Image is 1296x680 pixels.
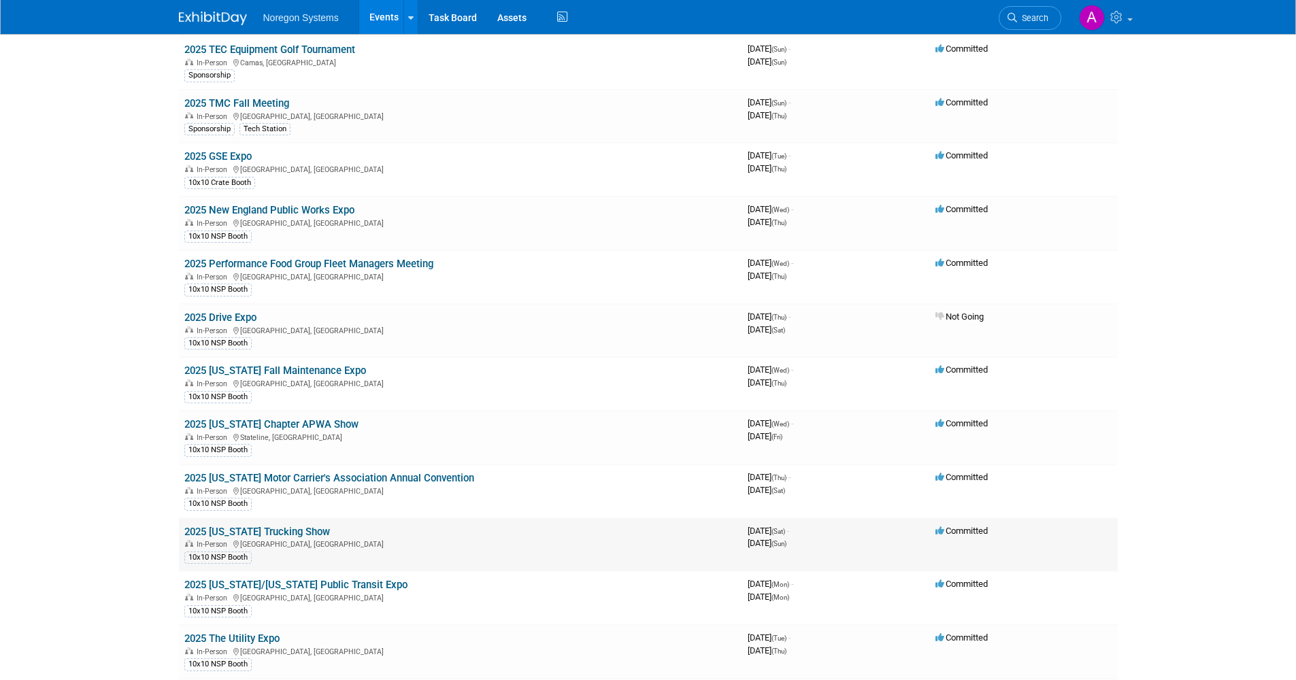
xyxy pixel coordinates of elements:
[185,433,193,440] img: In-Person Event
[791,364,793,375] span: -
[184,498,252,510] div: 10x10 NSP Booth
[184,551,252,564] div: 10x10 NSP Booth
[788,472,791,482] span: -
[184,258,433,270] a: 2025 Performance Food Group Fleet Managers Meeting
[197,487,231,496] span: In-Person
[184,150,252,163] a: 2025 GSE Expo
[771,367,789,374] span: (Wed)
[935,150,988,160] span: Committed
[197,112,231,121] span: In-Person
[935,44,988,54] span: Committed
[184,324,737,335] div: [GEOGRAPHIC_DATA], [GEOGRAPHIC_DATA]
[771,99,786,107] span: (Sun)
[184,231,252,243] div: 10x10 NSP Booth
[184,645,737,656] div: [GEOGRAPHIC_DATA], [GEOGRAPHIC_DATA]
[748,645,786,656] span: [DATE]
[748,364,793,375] span: [DATE]
[1017,13,1048,23] span: Search
[185,273,193,279] img: In-Person Event
[748,485,785,495] span: [DATE]
[935,258,988,268] span: Committed
[185,594,193,600] img: In-Person Event
[184,163,737,174] div: [GEOGRAPHIC_DATA], [GEOGRAPHIC_DATA]
[771,487,785,494] span: (Sat)
[771,273,786,280] span: (Thu)
[184,632,280,645] a: 2025 The Utility Expo
[771,474,786,481] span: (Thu)
[184,177,255,189] div: 10x10 Crate Booth
[185,58,193,65] img: In-Person Event
[748,472,791,482] span: [DATE]
[184,284,252,296] div: 10x10 NSP Booth
[771,58,786,66] span: (Sun)
[771,647,786,655] span: (Thu)
[748,324,785,335] span: [DATE]
[263,12,339,23] span: Noregon Systems
[184,44,355,56] a: 2025 TEC Equipment Golf Tournament
[185,540,193,547] img: In-Person Event
[748,526,789,536] span: [DATE]
[184,444,252,456] div: 10x10 NSP Booth
[239,123,290,135] div: Tech Station
[197,433,231,442] span: In-Person
[184,658,252,670] div: 10x10 NSP Booth
[748,44,791,54] span: [DATE]
[788,632,791,643] span: -
[185,326,193,333] img: In-Person Event
[748,431,782,441] span: [DATE]
[748,56,786,67] span: [DATE]
[999,6,1061,30] a: Search
[185,219,193,226] img: In-Person Event
[771,152,786,160] span: (Tue)
[788,311,791,322] span: -
[197,379,231,388] span: In-Person
[184,311,256,324] a: 2025 Drive Expo
[197,326,231,335] span: In-Person
[184,123,235,135] div: Sponsorship
[935,579,988,589] span: Committed
[184,217,737,228] div: [GEOGRAPHIC_DATA], [GEOGRAPHIC_DATA]
[935,632,988,643] span: Committed
[184,110,737,121] div: [GEOGRAPHIC_DATA], [GEOGRAPHIC_DATA]
[184,605,252,617] div: 10x10 NSP Booth
[185,165,193,172] img: In-Person Event
[184,97,289,109] a: 2025 TMC Fall Meeting
[197,594,231,602] span: In-Person
[197,540,231,549] span: In-Person
[185,647,193,654] img: In-Person Event
[771,260,789,267] span: (Wed)
[771,219,786,226] span: (Thu)
[748,150,791,160] span: [DATE]
[771,540,786,547] span: (Sun)
[184,526,330,538] a: 2025 [US_STATE] Trucking Show
[748,579,793,589] span: [DATE]
[184,337,252,350] div: 10x10 NSP Booth
[748,204,793,214] span: [DATE]
[184,579,408,591] a: 2025 [US_STATE]/[US_STATE] Public Transit Expo
[197,647,231,656] span: In-Person
[748,592,789,602] span: [DATE]
[935,311,984,322] span: Not Going
[197,273,231,282] span: In-Person
[788,150,791,160] span: -
[788,97,791,107] span: -
[771,112,786,120] span: (Thu)
[748,163,786,173] span: [DATE]
[771,46,786,53] span: (Sun)
[748,110,786,120] span: [DATE]
[184,56,737,67] div: Camas, [GEOGRAPHIC_DATA]
[771,433,782,441] span: (Fri)
[935,418,988,428] span: Committed
[184,418,359,430] a: 2025 [US_STATE] Chapter APWA Show
[771,581,789,588] span: (Mon)
[184,364,366,377] a: 2025 [US_STATE] Fall Maintenance Expo
[184,538,737,549] div: [GEOGRAPHIC_DATA], [GEOGRAPHIC_DATA]
[748,97,791,107] span: [DATE]
[771,165,786,173] span: (Thu)
[1079,5,1105,31] img: Ali Connell
[788,44,791,54] span: -
[771,420,789,428] span: (Wed)
[179,12,247,25] img: ExhibitDay
[184,391,252,403] div: 10x10 NSP Booth
[935,526,988,536] span: Committed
